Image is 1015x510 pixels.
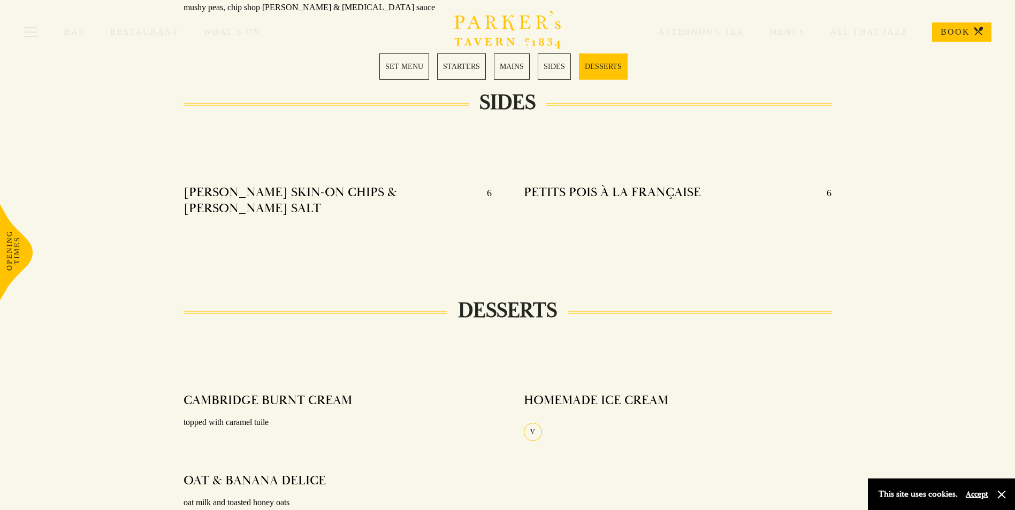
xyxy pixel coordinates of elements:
[966,489,988,499] button: Accept
[437,53,486,80] a: 2 / 5
[538,53,571,80] a: 4 / 5
[476,184,492,217] p: 6
[184,415,491,430] p: topped with caramel tuile
[996,489,1007,500] button: Close and accept
[469,90,546,115] h2: SIDES
[379,53,429,80] a: 1 / 5
[494,53,530,80] a: 3 / 5
[184,473,326,489] h4: OAT & BANANA DELICE
[524,184,701,202] h4: PETITS POIS À LA FRANÇAISE
[447,298,568,323] h2: DESSERTS
[879,486,958,502] p: This site uses cookies.
[184,392,352,408] h4: CAMBRIDGE BURNT CREAM
[524,423,542,441] div: V
[524,392,668,408] h4: HOMEMADE ICE CREAM
[816,184,831,202] p: 6
[184,184,476,217] h4: [PERSON_NAME] SKIN-ON CHIPS & [PERSON_NAME] SALT
[579,53,628,80] a: 5 / 5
